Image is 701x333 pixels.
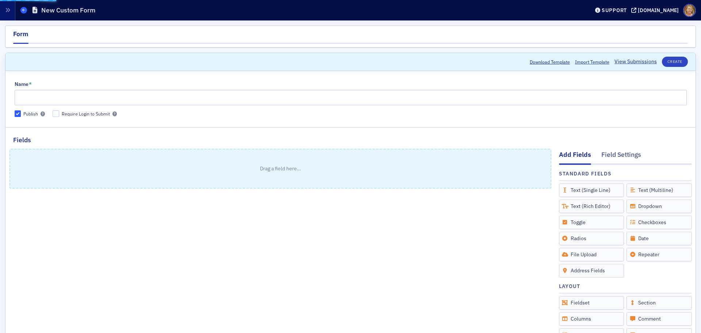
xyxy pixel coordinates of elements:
[559,296,624,310] div: Fieldset
[10,150,551,188] p: Drag a field here…
[53,110,59,117] input: Require Login to Submit
[559,283,581,290] h4: Layout
[627,200,692,213] div: Dropdown
[559,216,624,229] div: Toggle
[62,111,110,117] div: Require Login to Submit
[29,81,32,88] abbr: This field is required
[627,216,692,229] div: Checkboxes
[575,58,609,65] span: Import Template
[627,183,692,197] div: Text (Multiline)
[559,200,624,213] div: Text (Rich Editor)
[559,248,624,261] div: File Upload
[559,183,624,197] div: Text (Single Line)
[559,170,612,178] h4: Standard Fields
[15,81,28,88] div: Name
[662,57,688,67] button: Create
[559,150,591,164] div: Add Fields
[41,6,95,15] h1: New Custom Form
[601,150,641,163] div: Field Settings
[627,232,692,245] div: Date
[559,312,624,326] div: Columns
[602,7,627,14] div: Support
[631,8,681,13] button: [DOMAIN_NAME]
[13,29,28,44] div: Form
[23,111,38,117] div: Publish
[559,264,624,277] div: Address Fields
[638,7,679,14] div: [DOMAIN_NAME]
[614,58,657,65] span: View Submissions
[530,58,570,65] button: Download Template
[15,110,21,117] input: Publish
[559,232,624,245] div: Radios
[627,248,692,261] div: Repeater
[683,4,696,17] span: Profile
[13,135,31,145] h2: Fields
[627,296,692,310] div: Section
[627,312,692,326] div: Comment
